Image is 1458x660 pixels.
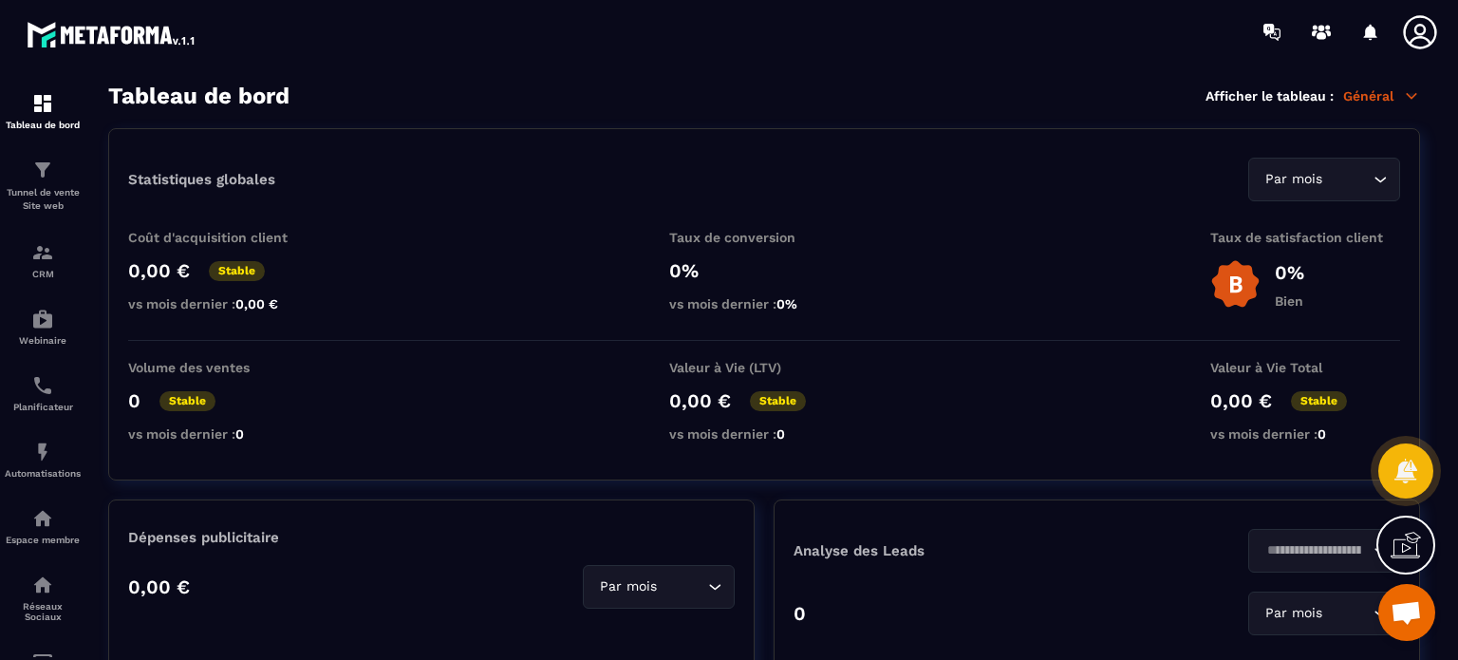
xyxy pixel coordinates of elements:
[31,159,54,181] img: formation
[5,227,81,293] a: formationformationCRM
[5,293,81,360] a: automationsautomationsWebinaire
[5,335,81,346] p: Webinaire
[128,529,735,546] p: Dépenses publicitaire
[669,426,859,442] p: vs mois dernier :
[5,426,81,493] a: automationsautomationsAutomatisations
[776,296,797,311] span: 0%
[669,360,859,375] p: Valeur à Vie (LTV)
[128,360,318,375] p: Volume des ventes
[5,601,81,622] p: Réseaux Sociaux
[1326,169,1369,190] input: Search for option
[5,493,81,559] a: automationsautomationsEspace membre
[108,83,290,109] h3: Tableau de bord
[31,574,54,596] img: social-network
[794,542,1097,559] p: Analyse des Leads
[128,389,140,412] p: 0
[1210,360,1400,375] p: Valeur à Vie Total
[794,602,806,625] p: 0
[27,17,197,51] img: logo
[1210,230,1400,245] p: Taux de satisfaction client
[1275,293,1304,309] p: Bien
[128,296,318,311] p: vs mois dernier :
[1210,259,1261,310] img: b-badge-o.b3b20ee6.svg
[1275,261,1304,284] p: 0%
[5,535,81,545] p: Espace membre
[669,230,859,245] p: Taux de conversion
[128,575,190,598] p: 0,00 €
[5,144,81,227] a: formationformationTunnel de vente Site web
[31,92,54,115] img: formation
[1210,389,1272,412] p: 0,00 €
[31,441,54,463] img: automations
[128,230,318,245] p: Coût d'acquisition client
[5,468,81,479] p: Automatisations
[661,576,703,597] input: Search for option
[5,120,81,130] p: Tableau de bord
[31,374,54,397] img: scheduler
[669,296,859,311] p: vs mois dernier :
[595,576,661,597] span: Par mois
[669,389,731,412] p: 0,00 €
[128,171,275,188] p: Statistiques globales
[5,78,81,144] a: formationformationTableau de bord
[31,507,54,530] img: automations
[776,426,785,442] span: 0
[235,296,278,311] span: 0,00 €
[5,402,81,412] p: Planificateur
[583,565,735,609] div: Search for option
[5,559,81,636] a: social-networksocial-networkRéseaux Sociaux
[1261,603,1326,624] span: Par mois
[1261,169,1326,190] span: Par mois
[235,426,244,442] span: 0
[1206,88,1334,104] p: Afficher le tableau :
[1326,603,1369,624] input: Search for option
[1210,426,1400,442] p: vs mois dernier :
[1378,584,1435,641] div: Ouvrir le chat
[5,360,81,426] a: schedulerschedulerPlanificateur
[1248,592,1400,635] div: Search for option
[669,259,859,282] p: 0%
[128,259,190,282] p: 0,00 €
[159,391,215,411] p: Stable
[128,426,318,442] p: vs mois dernier :
[1248,529,1400,573] div: Search for option
[750,391,806,411] p: Stable
[5,186,81,213] p: Tunnel de vente Site web
[209,261,265,281] p: Stable
[5,269,81,279] p: CRM
[1343,87,1420,104] p: Général
[1248,158,1400,201] div: Search for option
[1291,391,1347,411] p: Stable
[31,308,54,330] img: automations
[1261,540,1369,561] input: Search for option
[31,241,54,264] img: formation
[1318,426,1326,442] span: 0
